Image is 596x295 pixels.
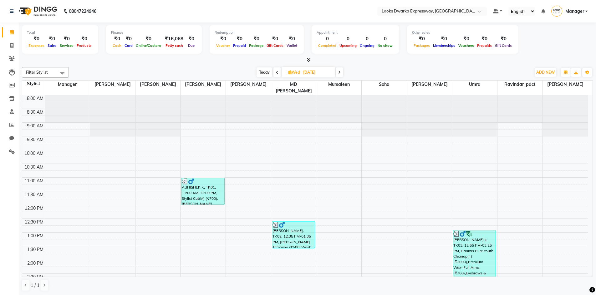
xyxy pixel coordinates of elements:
[164,43,185,48] span: Petty cash
[123,43,134,48] span: Card
[543,81,588,88] span: [PERSON_NAME]
[338,43,358,48] span: Upcoming
[376,35,394,42] div: 0
[551,6,562,17] img: Manager
[452,81,497,88] span: Umra
[111,43,123,48] span: Cash
[23,191,45,198] div: 11:30 AM
[476,43,493,48] span: Prepaids
[111,35,123,42] div: ₹0
[26,233,45,239] div: 1:00 PM
[285,43,299,48] span: Wallet
[75,35,93,42] div: ₹0
[317,43,338,48] span: Completed
[90,81,135,88] span: [PERSON_NAME]
[358,43,376,48] span: Ongoing
[317,30,394,35] div: Appointment
[23,150,45,157] div: 10:00 AM
[27,30,93,35] div: Total
[271,81,316,95] span: MD [PERSON_NAME]
[134,43,162,48] span: Online/Custom
[69,2,96,20] b: 08047224946
[316,81,361,88] span: Mursaleen
[301,68,333,77] input: 2025-09-03
[535,68,556,77] button: ADD NEW
[493,35,513,42] div: ₹0
[26,109,45,116] div: 8:30 AM
[58,35,75,42] div: ₹0
[111,30,197,35] div: Finance
[31,282,39,289] span: 1 / 1
[358,35,376,42] div: 0
[412,43,431,48] span: Packages
[317,35,338,42] div: 0
[362,81,407,88] span: Soha
[412,30,513,35] div: Other sales
[287,70,301,75] span: Wed
[46,35,58,42] div: ₹0
[493,43,513,48] span: Gift Cards
[26,260,45,267] div: 2:00 PM
[376,43,394,48] span: No show
[26,246,45,253] div: 1:30 PM
[186,35,197,42] div: ₹0
[26,136,45,143] div: 9:30 AM
[215,43,232,48] span: Voucher
[457,35,476,42] div: ₹0
[23,178,45,184] div: 11:00 AM
[22,81,45,87] div: Stylist
[181,178,224,204] div: ABHISHEK K, TK01, 11:00 AM-12:00 PM, Stylist Cut(M) (₹700),[PERSON_NAME] Trimming (₹500)
[162,35,186,42] div: ₹16,068
[123,35,134,42] div: ₹0
[226,81,271,88] span: [PERSON_NAME]
[247,35,265,42] div: ₹0
[338,35,358,42] div: 0
[135,81,181,88] span: [PERSON_NAME]
[186,43,196,48] span: Due
[232,35,247,42] div: ₹0
[285,35,299,42] div: ₹0
[476,35,493,42] div: ₹0
[16,2,59,20] img: logo
[26,95,45,102] div: 8:00 AM
[431,35,457,42] div: ₹0
[26,70,48,75] span: Filter Stylist
[26,274,45,280] div: 2:30 PM
[412,35,431,42] div: ₹0
[265,35,285,42] div: ₹0
[75,43,93,48] span: Products
[23,164,45,170] div: 10:30 AM
[407,81,452,88] span: [PERSON_NAME]
[45,81,90,88] span: Manager
[26,123,45,129] div: 9:00 AM
[536,70,555,75] span: ADD NEW
[497,81,543,88] span: Ravindar_pdct
[265,43,285,48] span: Gift Cards
[257,67,272,77] span: Today
[215,35,232,42] div: ₹0
[565,8,584,15] span: Manager
[134,35,162,42] div: ₹0
[23,205,45,212] div: 12:00 PM
[58,43,75,48] span: Services
[247,43,265,48] span: Package
[232,43,247,48] span: Prepaid
[215,30,299,35] div: Redemption
[23,219,45,225] div: 12:30 PM
[457,43,476,48] span: Vouchers
[272,221,315,248] div: [PERSON_NAME], TK02, 12:35 PM-01:35 PM, [PERSON_NAME] Trimming (₹500),Wash Shampoo(F) (₹150)
[27,35,46,42] div: ₹0
[27,43,46,48] span: Expenses
[46,43,58,48] span: Sales
[431,43,457,48] span: Memberships
[181,81,226,88] span: [PERSON_NAME]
